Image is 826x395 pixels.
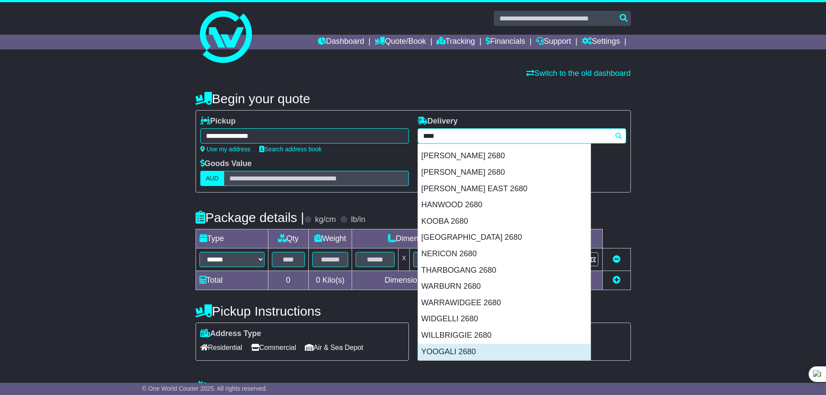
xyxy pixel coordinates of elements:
[200,159,252,169] label: Goods Value
[259,146,322,153] a: Search address book
[613,255,620,264] a: Remove this item
[352,271,513,290] td: Dimensions in Centimetre(s)
[315,215,336,225] label: kg/cm
[418,148,591,164] div: [PERSON_NAME] 2680
[352,229,513,248] td: Dimensions (L x W x H)
[196,229,268,248] td: Type
[418,295,591,311] div: WARRAWIDGEE 2680
[418,128,626,144] typeahead: Please provide city
[142,385,268,392] span: © One World Courier 2025. All rights reserved.
[268,229,308,248] td: Qty
[351,215,365,225] label: lb/in
[318,35,364,49] a: Dashboard
[196,380,631,395] h4: Warranty & Insurance
[418,344,591,360] div: YOOGALI 2680
[526,69,630,78] a: Switch to the old dashboard
[200,171,225,186] label: AUD
[536,35,571,49] a: Support
[418,311,591,327] div: WIDGELLI 2680
[418,164,591,181] div: [PERSON_NAME] 2680
[418,327,591,344] div: WILLBRIGGIE 2680
[418,181,591,197] div: [PERSON_NAME] EAST 2680
[418,213,591,230] div: KOOBA 2680
[200,329,261,339] label: Address Type
[316,276,320,284] span: 0
[613,276,620,284] a: Add new item
[200,117,236,126] label: Pickup
[200,146,251,153] a: Use my address
[196,210,304,225] h4: Package details |
[418,197,591,213] div: HANWOOD 2680
[398,248,410,271] td: x
[582,35,620,49] a: Settings
[196,304,409,318] h4: Pickup Instructions
[418,262,591,279] div: THARBOGANG 2680
[196,91,631,106] h4: Begin your quote
[196,271,268,290] td: Total
[486,35,525,49] a: Financials
[418,229,591,246] div: [GEOGRAPHIC_DATA] 2680
[200,341,242,354] span: Residential
[308,229,352,248] td: Weight
[418,117,458,126] label: Delivery
[375,35,426,49] a: Quote/Book
[305,341,363,354] span: Air & Sea Depot
[268,271,308,290] td: 0
[418,246,591,262] div: NERICON 2680
[251,341,296,354] span: Commercial
[308,271,352,290] td: Kilo(s)
[418,278,591,295] div: WARBURN 2680
[437,35,475,49] a: Tracking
